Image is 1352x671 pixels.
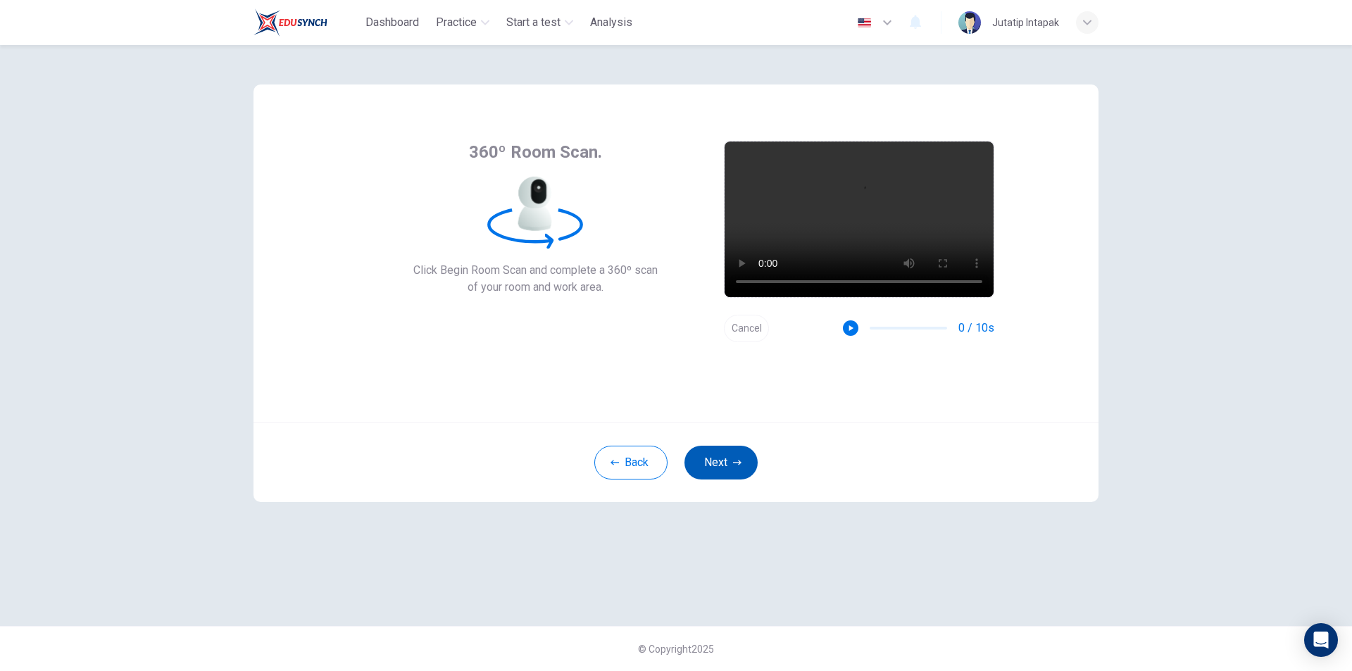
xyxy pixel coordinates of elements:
img: en [856,18,873,28]
button: Next [684,446,758,479]
img: Train Test logo [254,8,327,37]
button: Analysis [584,10,638,35]
img: Profile picture [958,11,981,34]
span: © Copyright 2025 [638,644,714,655]
span: Click Begin Room Scan and complete a 360º scan [413,262,658,279]
span: of your room and work area. [413,279,658,296]
button: Back [594,446,668,479]
span: Practice [436,14,477,31]
div: Jutatip Intapak [992,14,1059,31]
span: 360º Room Scan. [469,141,602,163]
a: Train Test logo [254,8,360,37]
span: Analysis [590,14,632,31]
button: Start a test [501,10,579,35]
div: Open Intercom Messenger [1304,623,1338,657]
button: Cancel [724,315,769,342]
button: Dashboard [360,10,425,35]
span: 0 / 10s [958,320,994,337]
button: Practice [430,10,495,35]
span: Start a test [506,14,561,31]
span: Dashboard [365,14,419,31]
